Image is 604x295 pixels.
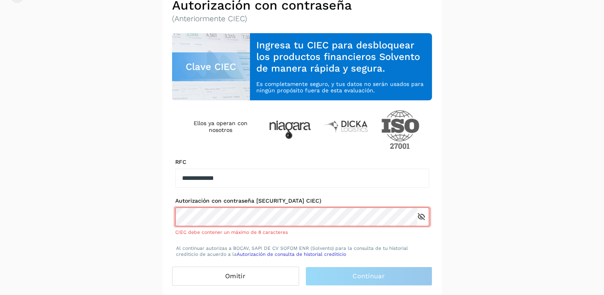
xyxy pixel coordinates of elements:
[352,272,385,281] span: Continuar
[381,110,420,149] img: ISO
[305,267,432,286] button: Continuar
[172,52,250,81] div: Clave CIEC
[185,120,256,134] h4: Ellos ya operan con nosotros
[256,40,426,74] h3: Ingresa tu CIEC para desbloquear los productos financieros Solvento de manera rápida y segura.
[237,251,346,257] a: Autorización de consulta de historial crediticio
[175,197,429,204] label: Autorización con contraseña [SECURITY_DATA] CIEC)
[176,245,428,257] p: Al continuar autorizas a BOCAV, SAPI DE CV SOFOM ENR (Solvento) para la consulta de tu historial ...
[324,120,368,133] img: Dicka logistics
[269,121,311,139] img: Niagara
[172,267,299,286] button: Omitir
[225,272,246,281] span: Omitir
[172,14,432,24] p: (Anteriormente CIEC)
[175,229,288,235] span: CIEC debe contener un máximo de 8 caracteres
[256,81,426,94] p: Es completamente seguro, y tus datos no serán usados para ningún propósito fuera de esta evaluación.
[175,159,429,165] label: RFC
